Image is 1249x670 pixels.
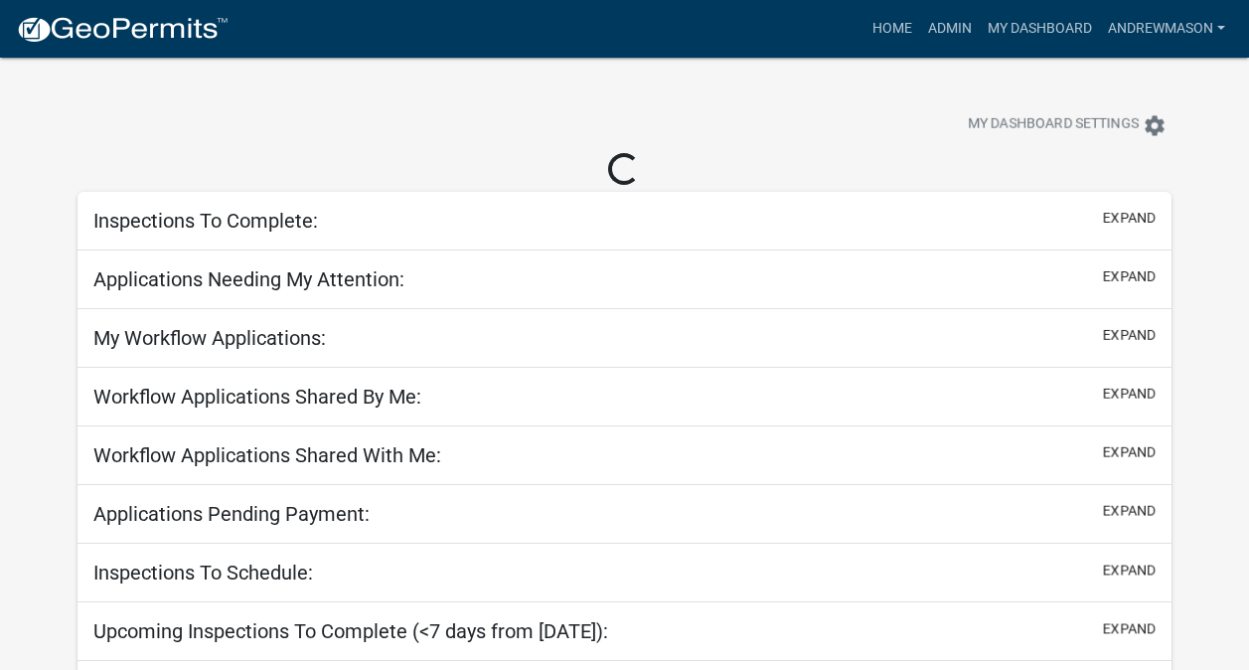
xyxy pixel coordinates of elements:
[980,10,1100,48] a: My Dashboard
[93,326,326,350] h5: My Workflow Applications:
[920,10,980,48] a: Admin
[1103,618,1156,639] button: expand
[93,443,441,467] h5: Workflow Applications Shared With Me:
[93,502,370,526] h5: Applications Pending Payment:
[93,561,313,585] h5: Inspections To Schedule:
[952,105,1182,144] button: My Dashboard Settingssettings
[864,10,920,48] a: Home
[1100,10,1233,48] a: AndrewMason
[1103,208,1156,229] button: expand
[93,267,404,291] h5: Applications Needing My Attention:
[93,385,421,409] h5: Workflow Applications Shared By Me:
[1143,113,1167,137] i: settings
[93,209,318,233] h5: Inspections To Complete:
[1103,384,1156,405] button: expand
[1103,501,1156,522] button: expand
[1103,560,1156,581] button: expand
[1103,442,1156,463] button: expand
[93,619,608,643] h5: Upcoming Inspections To Complete (<7 days from [DATE]):
[1103,266,1156,287] button: expand
[1103,325,1156,346] button: expand
[968,113,1139,137] span: My Dashboard Settings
